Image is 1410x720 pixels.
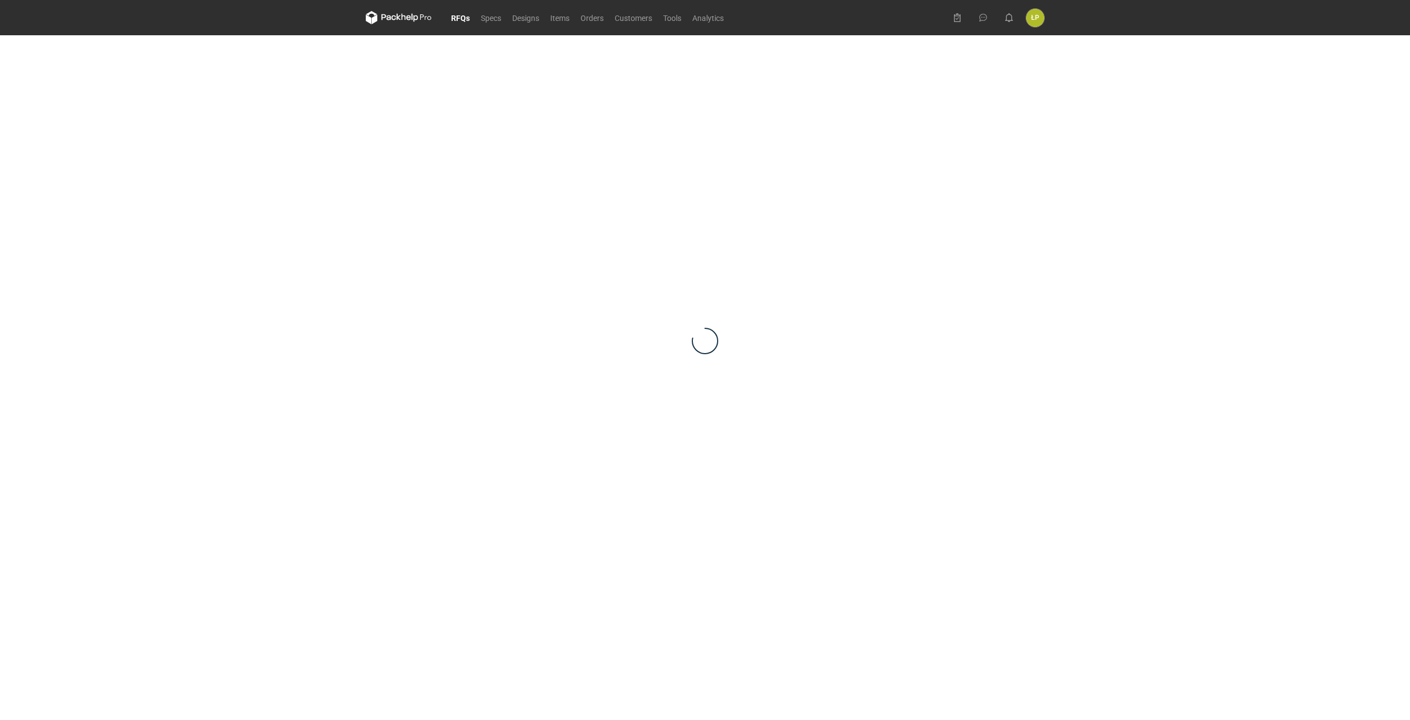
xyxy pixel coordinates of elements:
[1026,9,1044,27] button: ŁP
[446,11,475,24] a: RFQs
[545,11,575,24] a: Items
[366,11,432,24] svg: Packhelp Pro
[658,11,687,24] a: Tools
[575,11,609,24] a: Orders
[1026,9,1044,27] div: Łukasz Postawa
[687,11,729,24] a: Analytics
[609,11,658,24] a: Customers
[507,11,545,24] a: Designs
[475,11,507,24] a: Specs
